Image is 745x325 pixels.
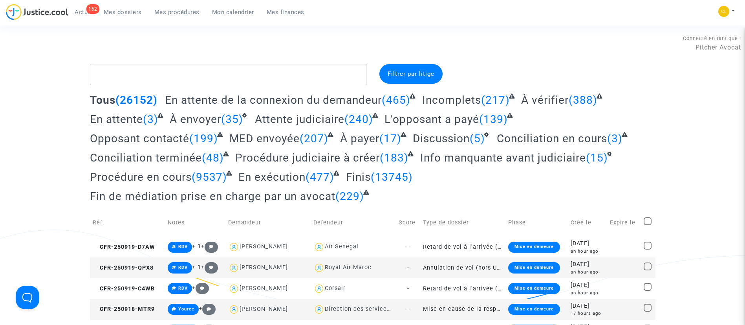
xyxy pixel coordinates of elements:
img: jc-logo.svg [6,4,68,20]
span: (199) [189,132,218,145]
span: Finis [346,171,371,184]
span: Actus [75,9,91,16]
div: Mise en demeure [508,283,560,294]
a: 162Actus [68,6,97,18]
div: [DATE] [571,239,604,248]
span: (207) [300,132,328,145]
span: RDV [178,244,188,249]
div: an hour ago [571,269,604,275]
td: Annulation de vol (hors UE - Convention de [GEOGRAPHIC_DATA]) [420,257,505,278]
img: icon-user.svg [313,241,325,253]
img: icon-user.svg [228,241,240,253]
span: Info manquante avant judiciaire [420,151,586,164]
span: Connecté en tant que : [683,35,741,41]
span: Mes dossiers [104,9,142,16]
a: Mon calendrier [206,6,260,18]
div: an hour ago [571,248,604,255]
span: (17) [379,132,401,145]
td: Notes [165,209,225,237]
span: CFR-250918-MTR9 [93,306,155,312]
td: Retard de vol à l'arrivée (hors UE - Convention de [GEOGRAPHIC_DATA]) [420,237,505,257]
span: Procédure judiciaire à créer [235,151,380,164]
span: Discussion [413,132,470,145]
div: [PERSON_NAME] [240,264,288,271]
img: icon-user.svg [313,283,325,294]
div: [DATE] [571,281,604,290]
span: (3) [143,113,158,126]
span: - [407,306,409,312]
span: MED envoyée [229,132,300,145]
a: Mes finances [260,6,311,18]
div: Royal Air Maroc [325,264,372,271]
span: - [407,285,409,292]
span: (13745) [371,171,413,184]
div: [DATE] [571,260,604,269]
div: Mise en demeure [508,304,560,315]
span: À vérifier [521,94,569,106]
div: Corsair [325,285,346,292]
span: (229) [335,190,364,203]
span: (217) [481,94,510,106]
span: RDV [178,286,188,291]
div: [PERSON_NAME] [240,243,288,250]
td: Type de dossier [420,209,505,237]
td: Expire le [607,209,641,237]
iframe: Help Scout Beacon - Open [16,286,39,309]
span: En attente de la connexion du demandeur [165,94,382,106]
span: Procédure en cours [90,171,192,184]
div: [PERSON_NAME] [240,306,288,312]
span: Attente judiciaire [255,113,344,126]
span: + [201,264,218,270]
div: 162 [86,4,99,14]
span: - [407,244,409,250]
span: CFR-250919-D7AW [93,244,155,250]
span: (9537) [192,171,227,184]
span: CFR-250919-QPX8 [93,264,154,271]
span: Incomplets [422,94,481,106]
div: [PERSON_NAME] [240,285,288,292]
span: CFR-250919-C4WB [93,285,155,292]
span: Opposant contacté [90,132,189,145]
div: 17 hours ago [571,310,604,317]
img: icon-user.svg [228,304,240,315]
div: Direction des services judiciaires du Ministère de la Justice - Bureau FIP4 [325,306,543,312]
span: En attente [90,113,143,126]
span: + 1 [192,264,201,270]
td: Phase [505,209,568,237]
span: À envoyer [170,113,221,126]
span: Mes procédures [154,9,200,16]
span: + [192,285,209,291]
span: (5) [470,132,485,145]
td: Defendeur [311,209,396,237]
span: (26152) [115,94,157,106]
td: Demandeur [225,209,311,237]
span: (465) [382,94,410,106]
a: Mes dossiers [97,6,148,18]
div: [DATE] [571,302,604,310]
span: RDV [178,265,188,270]
span: Mes finances [267,9,304,16]
img: icon-user.svg [228,262,240,274]
span: À payer [340,132,379,145]
span: (48) [202,151,224,164]
span: Conciliation terminée [90,151,202,164]
span: (15) [586,151,608,164]
span: (183) [380,151,408,164]
span: (35) [221,113,243,126]
div: Air Senegal [325,243,359,250]
span: (139) [479,113,508,126]
div: Mise en demeure [508,242,560,253]
span: (240) [344,113,373,126]
span: Conciliation en cours [497,132,607,145]
div: Mise en demeure [508,262,560,273]
td: Réf. [90,209,165,237]
td: Score [396,209,420,237]
span: + 1 [192,243,201,250]
td: Créé le [568,209,607,237]
span: - [407,264,409,271]
td: Mise en cause de la responsabilité de l'Etat pour lenteur excessive de la Justice [420,299,505,320]
span: En exécution [238,171,306,184]
img: 6fca9af68d76bfc0a5525c74dfee314f [718,6,729,17]
span: Tous [90,94,115,106]
span: (388) [569,94,597,106]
